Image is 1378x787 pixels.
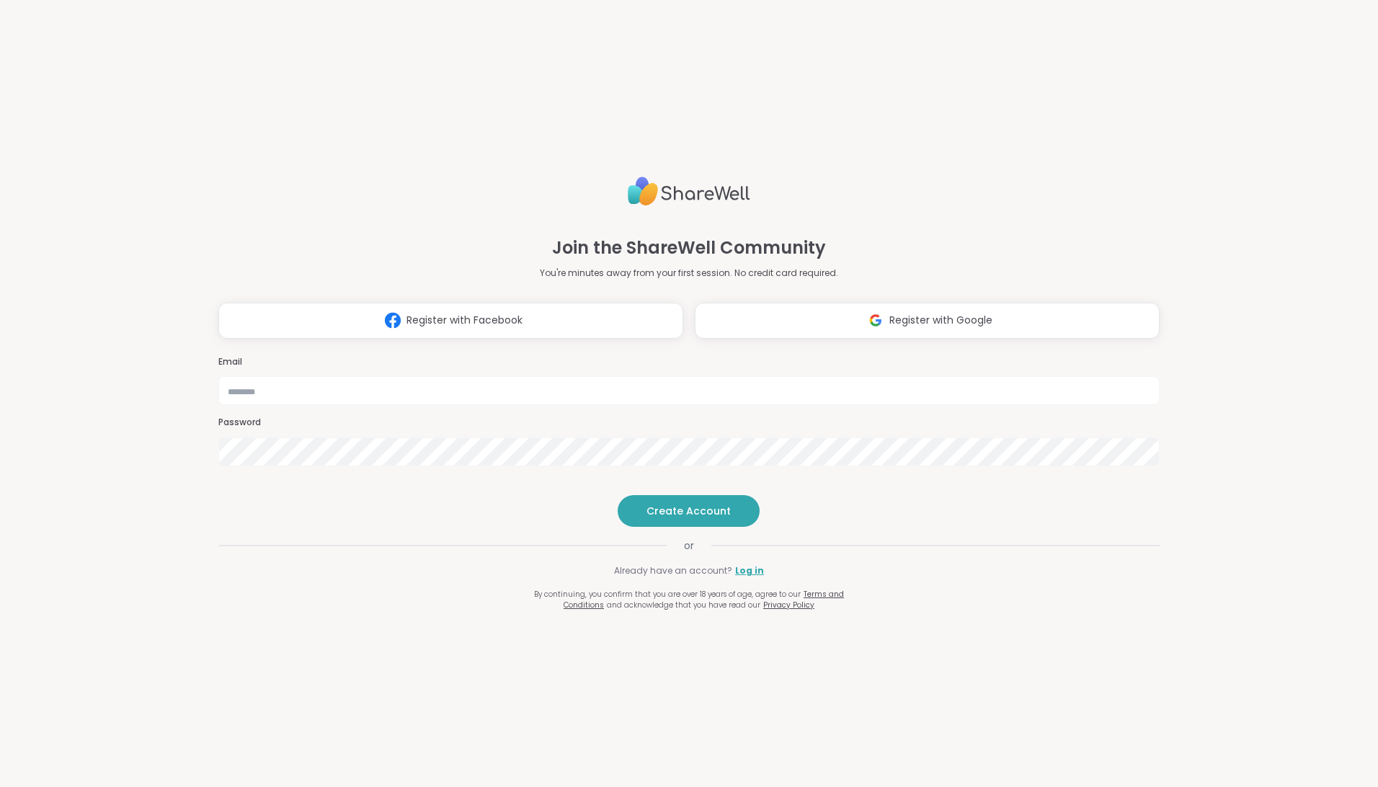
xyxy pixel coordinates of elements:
[218,303,683,339] button: Register with Facebook
[889,313,992,328] span: Register with Google
[618,495,760,527] button: Create Account
[607,600,760,610] span: and acknowledge that you have read our
[628,171,750,212] img: ShareWell Logo
[218,417,1160,429] h3: Password
[667,538,711,553] span: or
[735,564,764,577] a: Log in
[564,589,844,610] a: Terms and Conditions
[218,356,1160,368] h3: Email
[534,589,801,600] span: By continuing, you confirm that you are over 18 years of age, agree to our
[379,307,406,334] img: ShareWell Logomark
[614,564,732,577] span: Already have an account?
[406,313,523,328] span: Register with Facebook
[646,504,731,518] span: Create Account
[862,307,889,334] img: ShareWell Logomark
[540,267,838,280] p: You're minutes away from your first session. No credit card required.
[763,600,814,610] a: Privacy Policy
[552,235,826,261] h1: Join the ShareWell Community
[695,303,1160,339] button: Register with Google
